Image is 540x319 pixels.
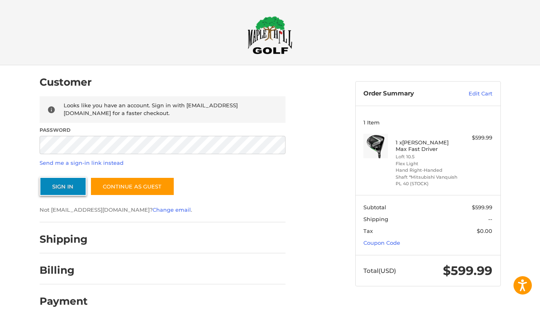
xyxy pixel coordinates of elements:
[40,264,87,277] h2: Billing
[40,233,88,246] h2: Shipping
[363,239,400,246] a: Coupon Code
[90,177,175,196] a: Continue as guest
[396,139,458,153] h4: 1 x [PERSON_NAME] Max Fast Driver
[363,90,451,98] h3: Order Summary
[64,102,238,117] span: Looks like you have an account. Sign in with [EMAIL_ADDRESS][DOMAIN_NAME] for a faster checkout.
[40,159,124,166] a: Send me a sign-in link instead
[363,216,388,222] span: Shipping
[248,16,292,54] img: Maple Hill Golf
[40,206,285,214] p: Not [EMAIL_ADDRESS][DOMAIN_NAME]? .
[40,76,92,89] h2: Customer
[488,216,492,222] span: --
[363,204,386,210] span: Subtotal
[40,126,285,134] label: Password
[443,263,492,278] span: $599.99
[396,160,458,167] li: Flex Light
[363,228,373,234] span: Tax
[396,174,458,187] li: Shaft *Mitsubishi Vanquish PL 40 (STOCK)
[477,228,492,234] span: $0.00
[451,90,492,98] a: Edit Cart
[153,206,191,213] a: Change email
[396,153,458,160] li: Loft 10.5
[40,295,88,308] h2: Payment
[363,119,492,126] h3: 1 Item
[363,267,396,275] span: Total (USD)
[460,134,492,142] div: $599.99
[472,204,492,210] span: $599.99
[40,177,86,196] button: Sign In
[396,167,458,174] li: Hand Right-Handed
